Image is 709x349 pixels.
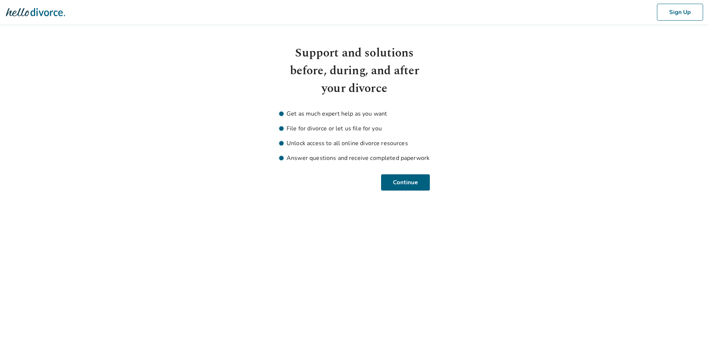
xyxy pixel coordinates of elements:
li: Answer questions and receive completed paperwork [279,154,430,162]
li: Unlock access to all online divorce resources [279,139,430,148]
li: Get as much expert help as you want [279,109,430,118]
img: Hello Divorce Logo [6,5,65,20]
button: Continue [382,174,430,191]
button: Sign Up [657,4,703,21]
li: File for divorce or let us file for you [279,124,430,133]
h1: Support and solutions before, during, and after your divorce [279,44,430,97]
